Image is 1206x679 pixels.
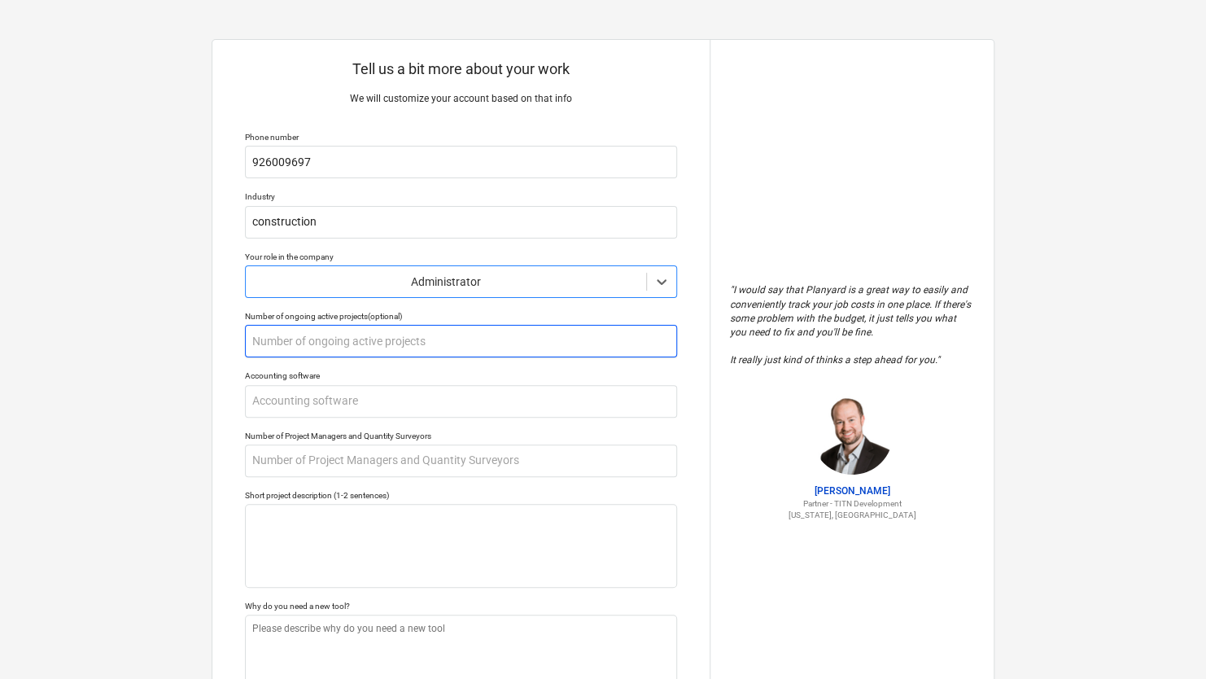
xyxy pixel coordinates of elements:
div: Accounting software [245,370,677,381]
p: We will customize your account based on that info [245,92,677,106]
div: Phone number [245,132,677,142]
p: [US_STATE], [GEOGRAPHIC_DATA] [730,510,974,520]
p: [PERSON_NAME] [730,484,974,498]
iframe: Chat Widget [1125,601,1206,679]
div: Number of Project Managers and Quantity Surveyors [245,431,677,441]
div: Industry [245,191,677,202]
input: Your phone number [245,146,677,178]
div: Number of ongoing active projects (optional) [245,311,677,322]
input: Number of ongoing active projects [245,325,677,357]
p: " I would say that Planyard is a great way to easily and conveniently track your job costs in one... [730,283,974,367]
p: Tell us a bit more about your work [245,59,677,79]
div: Short project description (1-2 sentences) [245,490,677,501]
div: Your role in the company [245,252,677,262]
img: Jordan Cohen [811,393,893,475]
p: Partner - TITN Development [730,498,974,509]
input: Number of Project Managers and Quantity Surveyors [245,445,677,477]
input: Industry [245,206,677,239]
div: Why do you need a new tool? [245,601,677,611]
input: Accounting software [245,385,677,418]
